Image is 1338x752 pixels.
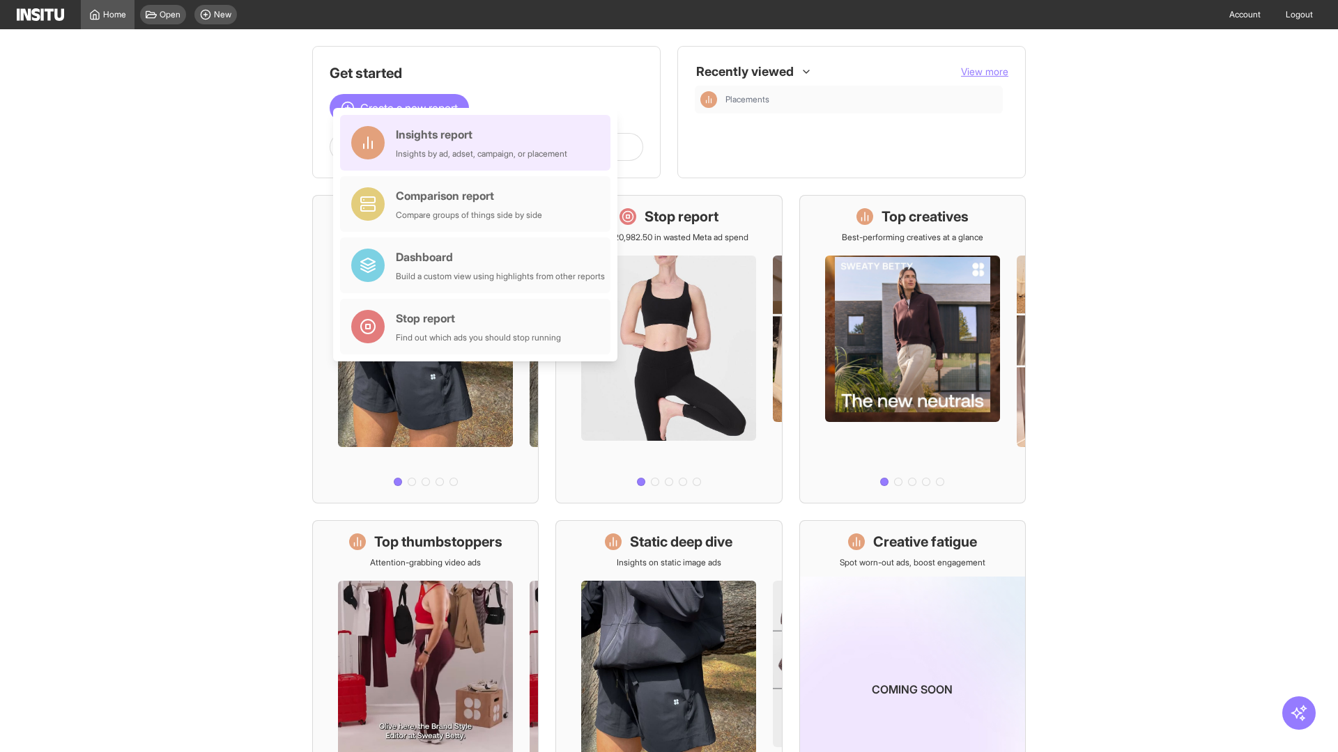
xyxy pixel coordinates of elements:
[103,9,126,20] span: Home
[396,126,567,143] div: Insights report
[214,9,231,20] span: New
[882,207,969,226] h1: Top creatives
[555,195,782,503] a: Stop reportSave £20,982.50 in wasted Meta ad spend
[17,8,64,21] img: Logo
[617,557,721,568] p: Insights on static image ads
[396,210,542,221] div: Compare groups of things side by side
[330,94,469,122] button: Create a new report
[700,91,717,108] div: Insights
[799,195,1026,503] a: Top creativesBest-performing creatives at a glance
[961,65,1008,79] button: View more
[725,94,997,105] span: Placements
[396,332,561,343] div: Find out which ads you should stop running
[961,65,1008,77] span: View more
[160,9,180,20] span: Open
[396,271,605,282] div: Build a custom view using highlights from other reports
[630,532,732,551] h1: Static deep dive
[396,310,561,327] div: Stop report
[330,63,643,83] h1: Get started
[589,232,748,243] p: Save £20,982.50 in wasted Meta ad spend
[645,207,718,226] h1: Stop report
[370,557,481,568] p: Attention-grabbing video ads
[312,195,539,503] a: What's live nowSee all active ads instantly
[396,148,567,159] div: Insights by ad, adset, campaign, or placement
[842,232,983,243] p: Best-performing creatives at a glance
[360,100,458,116] span: Create a new report
[374,532,502,551] h1: Top thumbstoppers
[396,249,605,265] div: Dashboard
[725,94,769,105] span: Placements
[396,187,542,204] div: Comparison report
